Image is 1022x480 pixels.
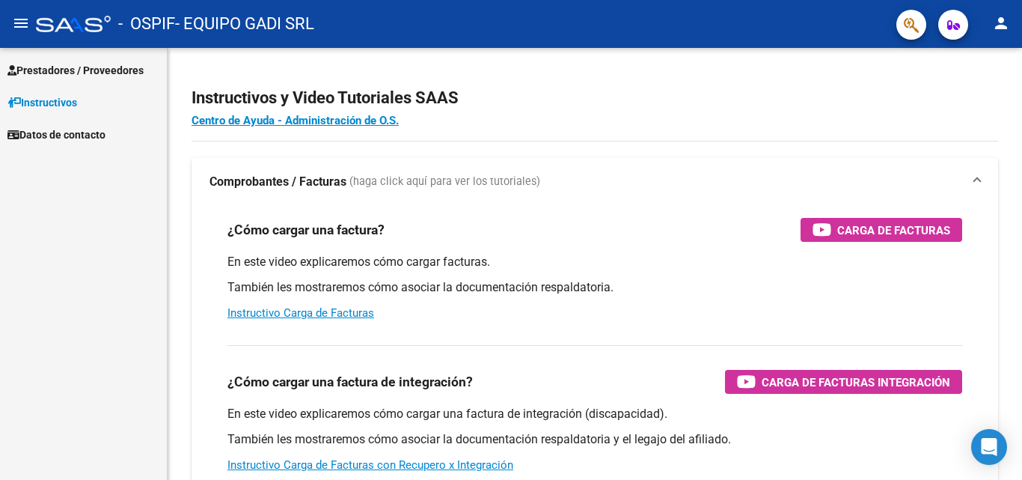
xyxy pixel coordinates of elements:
div: Open Intercom Messenger [971,429,1007,465]
a: Instructivo Carga de Facturas [227,306,374,320]
p: En este video explicaremos cómo cargar facturas. [227,254,962,270]
strong: Comprobantes / Facturas [209,174,346,190]
span: Prestadores / Proveedores [7,62,144,79]
h3: ¿Cómo cargar una factura de integración? [227,371,473,392]
span: (haga click aquí para ver los tutoriales) [349,174,540,190]
mat-icon: person [992,14,1010,32]
h2: Instructivos y Video Tutoriales SAAS [192,84,998,112]
span: - EQUIPO GADI SRL [175,7,314,40]
span: Datos de contacto [7,127,105,143]
mat-expansion-panel-header: Comprobantes / Facturas (haga click aquí para ver los tutoriales) [192,158,998,206]
span: Carga de Facturas Integración [762,373,950,392]
a: Centro de Ayuda - Administración de O.S. [192,114,399,127]
span: Instructivos [7,94,77,111]
p: En este video explicaremos cómo cargar una factura de integración (discapacidad). [227,406,962,422]
h3: ¿Cómo cargar una factura? [227,219,385,240]
a: Instructivo Carga de Facturas con Recupero x Integración [227,458,513,472]
span: - OSPIF [118,7,175,40]
span: Carga de Facturas [837,221,950,240]
p: También les mostraremos cómo asociar la documentación respaldatoria y el legajo del afiliado. [227,431,962,448]
mat-icon: menu [12,14,30,32]
button: Carga de Facturas Integración [725,370,962,394]
p: También les mostraremos cómo asociar la documentación respaldatoria. [227,279,962,296]
button: Carga de Facturas [801,218,962,242]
